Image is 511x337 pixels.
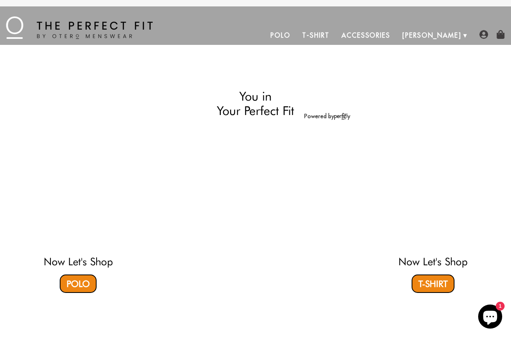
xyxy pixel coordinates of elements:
[496,30,505,39] img: shopping-bag-icon.png
[265,26,297,45] a: Polo
[476,305,505,331] inbox-online-store-chat: Shopify online store chat
[334,113,350,120] img: perfitly-logo_73ae6c82-e2e3-4a36-81b1-9e913f6ac5a1.png
[398,255,468,268] a: Now Let's Shop
[479,30,488,39] img: user-account-icon.png
[6,16,153,39] img: The Perfect Fit - by Otero Menswear - Logo
[44,255,113,268] a: Now Let's Shop
[60,274,97,293] a: Polo
[296,26,335,45] a: T-Shirt
[335,26,396,45] a: Accessories
[396,26,467,45] a: [PERSON_NAME]
[412,274,454,293] a: T-Shirt
[161,89,350,118] h2: You in Your Perfect Fit
[304,113,350,120] a: Powered by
